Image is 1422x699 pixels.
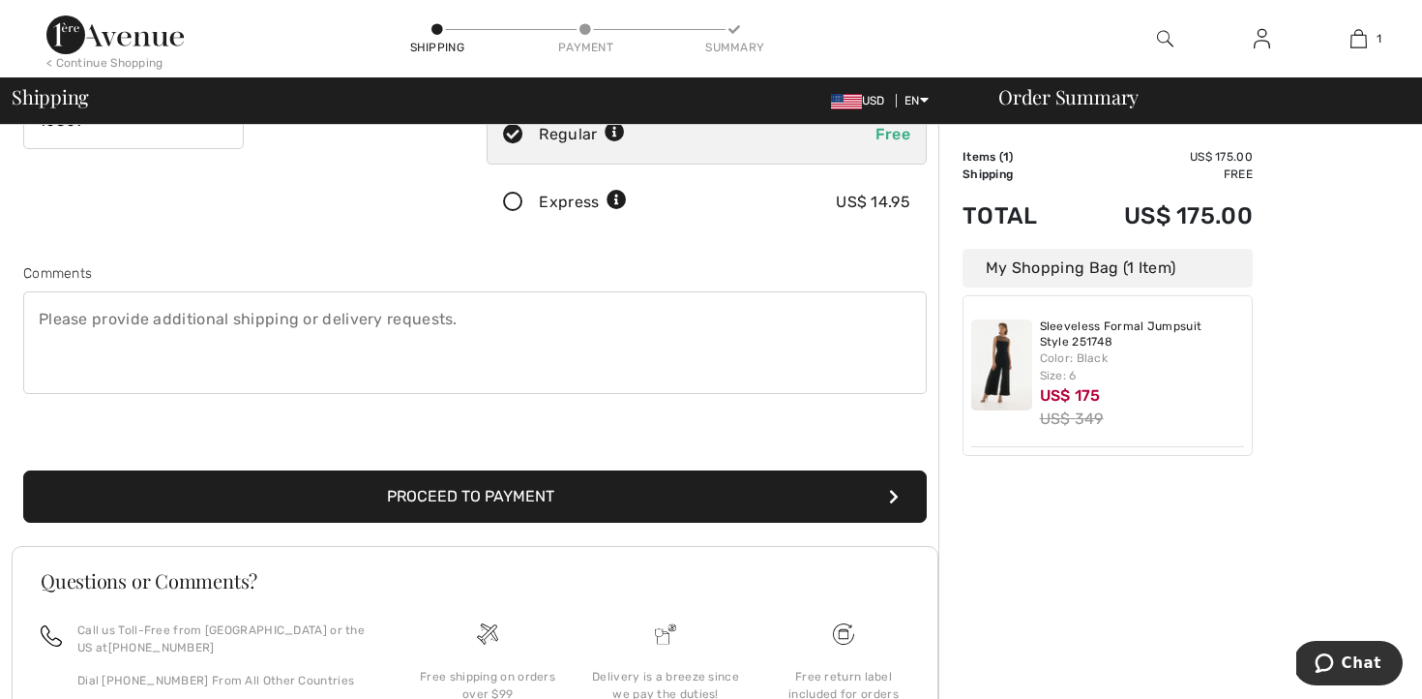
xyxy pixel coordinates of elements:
img: Free shipping on orders over $99 [833,623,854,645]
td: US$ 175.00 [1069,148,1253,166]
img: Sleeveless Formal Jumpsuit Style 251748 [971,319,1032,410]
iframe: Opens a widget where you can chat to one of our agents [1296,641,1403,689]
img: search the website [1157,27,1173,50]
span: 1 [1377,30,1381,47]
div: Comments [23,263,927,284]
img: Delivery is a breeze since we pay the duties! [655,623,676,645]
div: US$ 14.95 [836,191,910,214]
span: Shipping [12,87,89,106]
img: My Info [1254,27,1270,50]
h3: Questions or Comments? [41,571,909,591]
a: Sign In [1238,27,1286,51]
div: < Continue Shopping [46,54,163,72]
p: Dial [PHONE_NUMBER] From All Other Countries [77,672,375,689]
td: Total [963,183,1069,249]
span: 1 [1003,150,1009,164]
div: Payment [557,39,615,56]
span: US$ 175 [1040,386,1101,405]
div: Color: Black Size: 6 [1040,349,1245,384]
a: 1 [1311,27,1406,50]
s: US$ 349 [1040,410,1104,428]
td: Items ( ) [963,148,1069,166]
td: Shipping [963,166,1069,183]
img: My Bag [1350,27,1367,50]
div: Summary [705,39,763,56]
span: Free [875,125,910,143]
span: USD [831,94,893,107]
img: 1ère Avenue [46,15,184,54]
img: call [41,625,62,647]
td: US$ 175.00 [1069,183,1253,249]
span: EN [904,94,929,107]
a: [PHONE_NUMBER] [108,641,215,654]
div: Express [539,191,627,214]
a: Sleeveless Formal Jumpsuit Style 251748 [1040,319,1245,349]
div: Regular [539,123,625,146]
div: My Shopping Bag (1 Item) [963,249,1253,288]
div: Shipping [408,39,466,56]
img: Free shipping on orders over $99 [477,623,498,645]
div: Order Summary [975,87,1410,106]
td: Free [1069,166,1253,183]
img: US Dollar [831,94,862,109]
button: Proceed to Payment [23,471,927,523]
p: Call us Toll-Free from [GEOGRAPHIC_DATA] or the US at [77,622,375,656]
